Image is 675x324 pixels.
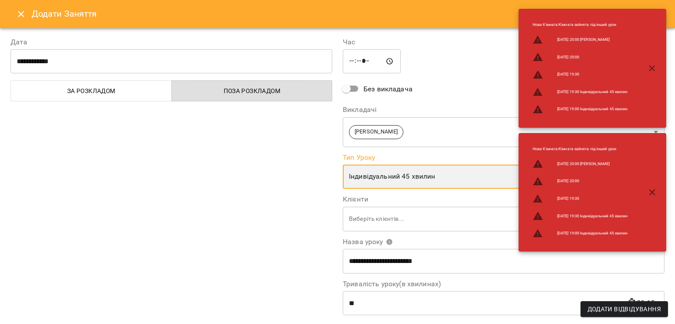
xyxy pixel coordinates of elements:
div: Виберіть клієнтів... [343,206,664,231]
span: Додати Відвідування [588,304,661,314]
li: [DATE] 20:00 [PERSON_NAME] [526,155,635,173]
li: [DATE] 20:00 [526,173,635,190]
button: Додати Відвідування [581,301,668,317]
li: [DATE] 19:30 [526,66,635,83]
div: Індивідуальний 45 хвилин [343,165,664,189]
label: Тривалість уроку(в хвилинах) [343,281,664,288]
span: Назва уроку [343,238,393,245]
span: За розкладом [16,86,167,96]
button: Close [11,4,32,25]
label: Час [343,39,664,46]
li: Нова Кімната : Кімната зайнята під інший урок [526,18,635,31]
li: Нова Кімната : Кімната зайнята під інший урок [526,143,635,155]
label: Тип Уроку [343,154,664,161]
svg: Вкажіть назву уроку або виберіть клієнтів [386,238,393,245]
li: [DATE] 19:00 Індивідуальний 45 хвилин [526,225,635,242]
span: Поза розкладом [177,86,327,96]
span: [PERSON_NAME] [349,128,403,136]
p: Виберіть клієнтів... [349,215,650,223]
label: Клієнти [343,196,664,203]
li: [DATE] 19:30 Індивідуальний 45 хвилин [526,207,635,225]
li: [DATE] 20:00 [PERSON_NAME] [526,31,635,49]
h6: Додати Заняття [32,7,664,21]
li: [DATE] 19:00 Індивідуальний 45 хвилин [526,101,635,118]
label: Викладачі [343,106,664,113]
button: Поза розкладом [171,80,333,101]
li: [DATE] 19:30 Індивідуальний 45 хвилин [526,83,635,101]
div: [PERSON_NAME] [343,117,664,147]
span: Без викладача [363,84,413,94]
label: Дата [11,39,332,46]
button: За розкладом [11,80,172,101]
li: [DATE] 19:30 [526,190,635,208]
li: [DATE] 20:00 [526,48,635,66]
